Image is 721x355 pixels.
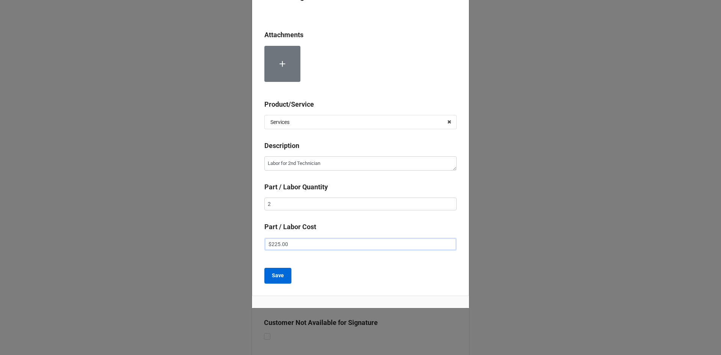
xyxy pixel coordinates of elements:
button: Save [264,268,291,284]
div: Services [270,119,290,125]
label: Part / Labor Cost [264,222,316,232]
textarea: Labor for 2nd Technician [264,156,457,171]
label: Attachments [264,30,303,40]
label: Part / Labor Quantity [264,182,328,192]
label: Product/Service [264,99,314,110]
label: Description [264,140,299,151]
b: Save [272,272,284,279]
